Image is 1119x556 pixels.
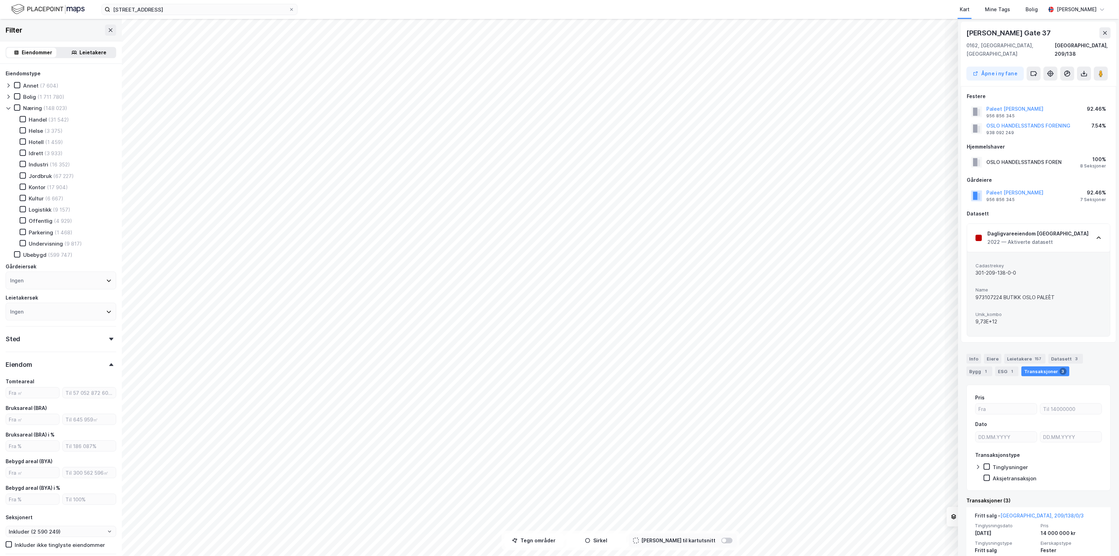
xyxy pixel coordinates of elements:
input: Fra ㎡ [6,414,59,425]
input: Til 645 959㎡ [63,414,116,425]
div: Jordbruk [29,173,52,179]
div: Pris [975,393,985,402]
div: Fritt salg - [975,512,1084,523]
div: 956 856 345 [986,197,1015,203]
div: 9,73E+12 [975,317,1101,326]
div: (1 711 780) [37,94,64,100]
div: Datasett [1048,354,1083,364]
div: (4 929) [54,218,72,224]
input: Søk på adresse, matrikkel, gårdeiere, leietakere eller personer [110,4,289,15]
div: 973107224 BUTIKK OSLO PALEÈT [975,293,1101,302]
div: (148 023) [43,105,67,111]
input: Fra % [6,441,59,451]
div: Parkering [29,229,53,236]
div: Transaksjoner (3) [966,496,1111,505]
input: Til 57 052 872 600㎡ [63,387,116,398]
span: Tinglysningstype [975,540,1036,546]
div: (67 227) [53,173,74,179]
span: Pris [1041,523,1102,529]
div: [PERSON_NAME] til kartutsnitt [642,536,716,545]
div: 8 Seksjoner [1080,163,1106,169]
div: Sted [6,335,20,343]
div: Tomteareal [6,377,34,386]
div: (9 817) [64,240,82,247]
span: Cadastrekey [975,263,1101,269]
div: Bebygd areal (BYA) i % [6,484,60,492]
input: ClearOpen [6,526,116,537]
div: 956 856 345 [986,113,1015,119]
div: Seksjonert [6,513,33,522]
div: Mine Tags [985,5,1010,14]
div: Fester [1041,546,1102,555]
div: Undervisning [29,240,63,247]
div: Aksjetransaksjon [993,475,1036,482]
div: Annet [23,82,39,89]
div: Eiendomstype [6,69,41,78]
div: Eiere [984,354,1001,364]
input: DD.MM.YYYY [975,432,1037,442]
div: 92.46% [1080,188,1106,197]
span: Unik_kombo [975,311,1101,317]
button: Tegn områder [504,534,564,548]
div: Hotell [29,139,44,145]
div: 1 [982,368,989,375]
div: Datasett [967,210,1110,218]
div: Ingen [10,276,23,285]
div: Logistikk [29,206,51,213]
input: Fra % [6,494,59,504]
div: Gårdeiere [967,176,1110,184]
div: Tinglysninger [993,464,1028,471]
div: Leietakersøk [6,294,38,302]
div: (1 468) [55,229,72,236]
div: Leietakere [80,48,107,57]
div: Transaksjonstype [975,451,1020,459]
div: [PERSON_NAME] [1057,5,1097,14]
div: Handel [29,116,47,123]
div: Bolig [1026,5,1038,14]
input: Til 186 087% [63,441,116,451]
div: (9 157) [53,206,70,213]
div: 938 092 249 [986,130,1014,136]
div: (16 352) [50,161,70,168]
input: Fra ㎡ [6,387,59,398]
div: 7.54% [1091,122,1106,130]
div: Hjemmelshaver [967,143,1110,151]
input: Til 14000000 [1040,404,1101,414]
div: 100% [1080,155,1106,164]
div: Idrett [29,150,43,157]
div: Eiendom [6,361,32,369]
div: Transaksjoner [1021,366,1069,376]
div: 92.46% [1087,105,1106,113]
div: Næring [23,105,42,111]
div: Gårdeiersøk [6,262,36,271]
div: Helse [29,128,43,134]
div: 0162, [GEOGRAPHIC_DATA], [GEOGRAPHIC_DATA] [966,41,1055,58]
div: Eiendommer [22,48,53,57]
div: [GEOGRAPHIC_DATA], 209/138 [1055,41,1111,58]
div: Ingen [10,308,23,316]
input: Til 100% [63,494,116,504]
a: [GEOGRAPHIC_DATA], 209/138/0/3 [1000,513,1084,519]
div: Kultur [29,195,44,202]
div: 157 [1033,355,1043,362]
div: (1 459) [45,139,63,145]
div: (31 542) [48,116,69,123]
div: Chat Widget [1084,522,1119,556]
div: Industri [29,161,48,168]
div: (17 904) [47,184,68,191]
div: Ubebygd [23,252,47,258]
button: Åpne i ny fane [966,67,1024,81]
div: 2022 — Aktiverte datasett [987,238,1089,246]
div: 3 [1073,355,1080,362]
div: Kontor [29,184,46,191]
div: Fritt salg [975,546,1036,555]
div: Kart [960,5,970,14]
div: 7 Seksjoner [1080,197,1106,203]
div: Dato [975,420,987,428]
div: 3 [1059,368,1066,375]
input: Fra [975,404,1037,414]
div: Bebygd areal (BYA) [6,457,53,466]
div: Bruksareal (BRA) [6,404,47,412]
input: Til 300 562 596㎡ [63,467,116,478]
div: Offentlig [29,218,53,224]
